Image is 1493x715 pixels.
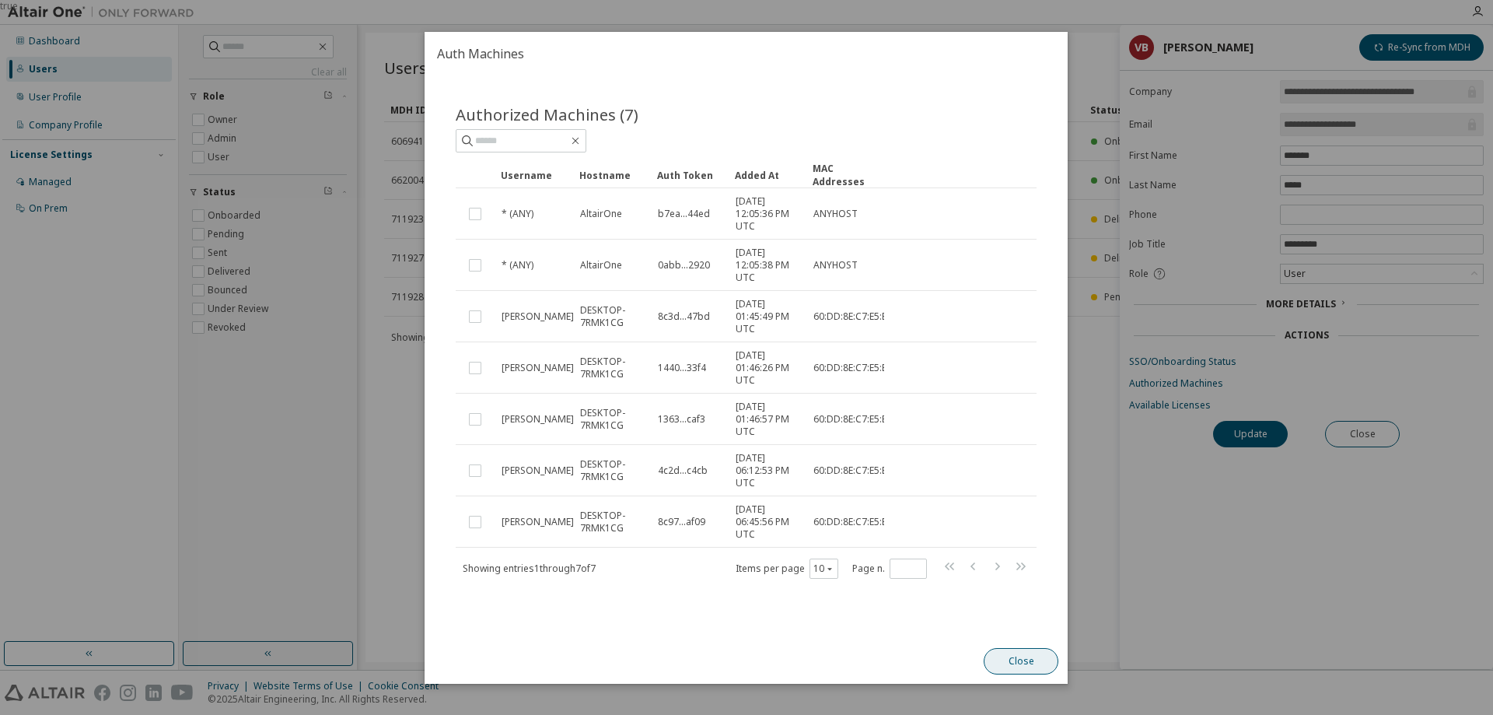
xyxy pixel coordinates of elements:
[814,413,894,426] span: 60:DD:8E:C7:E5:B6
[814,310,894,323] span: 60:DD:8E:C7:E5:B6
[984,648,1059,675] button: Close
[736,163,801,188] div: Added At
[736,195,800,233] span: [DATE] 12:05:36 PM UTC
[736,452,800,489] span: [DATE] 06:12:53 PM UTC
[501,163,567,188] div: Username
[736,349,800,387] span: [DATE] 01:46:26 PM UTC
[502,208,533,220] span: * (ANY)
[580,163,645,188] div: Hostname
[581,407,645,432] span: DESKTOP-7RMK1CG
[581,356,645,380] span: DESKTOP-7RMK1CG
[502,259,533,272] span: * (ANY)
[659,259,711,272] span: 0abb...2920
[502,413,574,426] span: [PERSON_NAME]
[814,362,894,374] span: 60:DD:8E:C7:E5:B6
[659,362,707,374] span: 1440...33f4
[814,562,835,574] button: 10
[814,259,858,272] span: ANYHOST
[736,558,839,578] span: Items per page
[456,103,638,125] span: Authorized Machines (7)
[581,458,645,483] span: DESKTOP-7RMK1CG
[814,208,858,220] span: ANYHOST
[581,208,623,220] span: AltairOne
[502,362,574,374] span: [PERSON_NAME]
[813,162,879,188] div: MAC Addresses
[659,413,706,426] span: 1363...caf3
[814,516,894,528] span: 60:DD:8E:C7:E5:B6
[814,464,894,477] span: 60:DD:8E:C7:E5:B6
[581,259,623,272] span: AltairOne
[658,163,723,188] div: Auth Token
[853,558,928,578] span: Page n.
[736,401,800,438] span: [DATE] 01:46:57 PM UTC
[581,304,645,329] span: DESKTOP-7RMK1CG
[659,310,711,323] span: 8c3d...47bd
[659,208,711,220] span: b7ea...44ed
[463,561,596,574] span: Showing entries 1 through 7 of 7
[502,516,574,528] span: [PERSON_NAME]
[659,516,706,528] span: 8c97...af09
[502,310,574,323] span: [PERSON_NAME]
[736,503,800,541] span: [DATE] 06:45:56 PM UTC
[502,464,574,477] span: [PERSON_NAME]
[736,298,800,335] span: [DATE] 01:45:49 PM UTC
[736,247,800,284] span: [DATE] 12:05:38 PM UTC
[581,510,645,534] span: DESKTOP-7RMK1CG
[425,32,1068,75] h2: Auth Machines
[659,464,708,477] span: 4c2d...c4cb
